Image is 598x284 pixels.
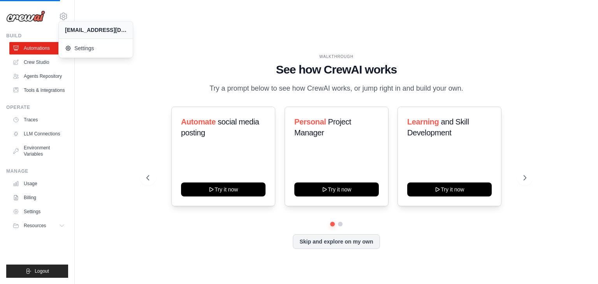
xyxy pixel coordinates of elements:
[65,44,127,52] span: Settings
[206,83,467,94] p: Try a prompt below to see how CrewAI works, or jump right in and build your own.
[6,265,68,278] button: Logout
[9,70,68,82] a: Agents Repository
[9,219,68,232] button: Resources
[6,104,68,110] div: Operate
[6,11,45,22] img: Logo
[65,26,127,34] div: [EMAIL_ADDRESS][DOMAIN_NAME]
[9,177,68,190] a: Usage
[24,223,46,229] span: Resources
[294,117,326,126] span: Personal
[407,182,492,196] button: Try it now
[6,168,68,174] div: Manage
[294,182,379,196] button: Try it now
[146,63,526,77] h1: See how CrewAI works
[294,117,351,137] span: Project Manager
[6,33,68,39] div: Build
[9,128,68,140] a: LLM Connections
[293,234,380,249] button: Skip and explore on my own
[9,84,68,96] a: Tools & Integrations
[9,56,68,68] a: Crew Studio
[9,114,68,126] a: Traces
[181,182,266,196] button: Try it now
[181,117,216,126] span: Automate
[407,117,439,126] span: Learning
[35,268,49,274] span: Logout
[181,117,259,137] span: social media posting
[146,54,526,60] div: WALKTHROUGH
[59,40,133,56] a: Settings
[9,191,68,204] a: Billing
[559,247,598,284] iframe: Chat Widget
[9,205,68,218] a: Settings
[9,42,68,54] a: Automations
[9,142,68,160] a: Environment Variables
